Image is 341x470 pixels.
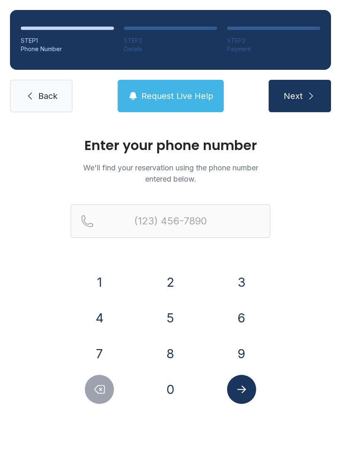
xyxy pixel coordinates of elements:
[227,45,320,53] div: Payment
[156,375,185,404] button: 0
[156,303,185,332] button: 5
[71,204,270,238] input: Reservation phone number
[85,303,114,332] button: 4
[284,90,303,102] span: Next
[71,139,270,152] h1: Enter your phone number
[21,45,114,53] div: Phone Number
[227,268,256,297] button: 3
[21,37,114,45] div: STEP 1
[85,339,114,368] button: 7
[85,268,114,297] button: 1
[124,45,217,53] div: Details
[227,339,256,368] button: 9
[141,90,213,102] span: Request Live Help
[227,37,320,45] div: STEP 3
[227,375,256,404] button: Submit lookup form
[38,90,57,102] span: Back
[71,162,270,185] p: We'll find your reservation using the phone number entered below.
[124,37,217,45] div: STEP 2
[85,375,114,404] button: Delete number
[227,303,256,332] button: 6
[156,268,185,297] button: 2
[156,339,185,368] button: 8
